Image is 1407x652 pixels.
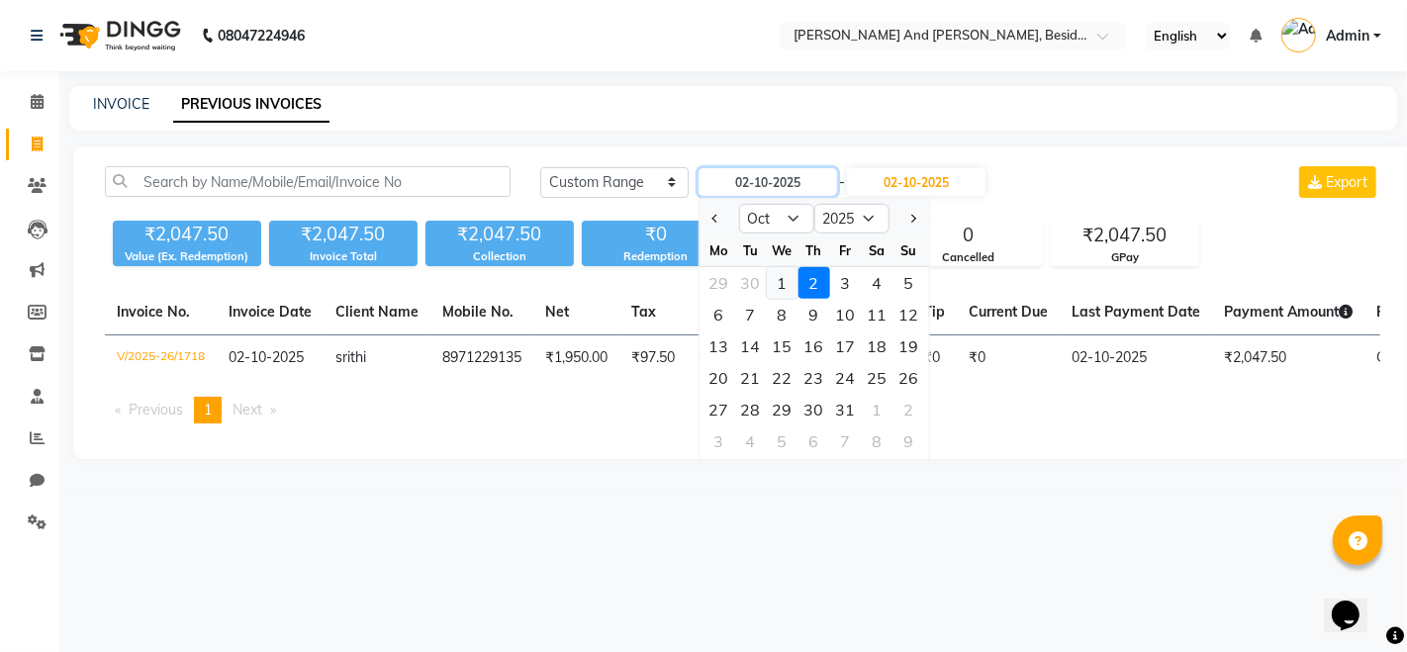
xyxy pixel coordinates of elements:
div: Friday, October 24, 2025 [829,362,861,394]
div: 22 [766,362,797,394]
div: 2 [797,267,829,299]
button: Previous month [706,203,723,234]
div: Monday, November 3, 2025 [703,425,734,457]
span: Last Payment Date [1072,303,1200,321]
span: Next [233,401,262,419]
td: 02-10-2025 [1060,335,1212,382]
a: INVOICE [93,95,149,113]
div: Mo [703,234,734,266]
div: 29 [766,394,797,425]
div: Wednesday, October 1, 2025 [766,267,797,299]
div: 4 [734,425,766,457]
div: 0 [895,222,1042,249]
div: Tuesday, October 28, 2025 [734,394,766,425]
div: 24 [829,362,861,394]
div: Friday, November 7, 2025 [829,425,861,457]
div: 6 [797,425,829,457]
span: 1 [204,401,212,419]
b: 08047224946 [218,8,305,63]
div: Monday, October 20, 2025 [703,362,734,394]
div: ₹2,047.50 [1052,222,1198,249]
div: 8 [766,299,797,330]
div: Tuesday, October 14, 2025 [734,330,766,362]
div: 1 [861,394,892,425]
div: Thursday, October 30, 2025 [797,394,829,425]
div: Saturday, October 25, 2025 [861,362,892,394]
div: 7 [829,425,861,457]
div: Tuesday, November 4, 2025 [734,425,766,457]
span: Tax [631,303,656,321]
a: PREVIOUS INVOICES [173,87,329,123]
span: Current Due [969,303,1048,321]
div: Friday, October 31, 2025 [829,394,861,425]
input: Search by Name/Mobile/Email/Invoice No [105,166,511,197]
div: 10 [829,299,861,330]
div: ₹0 [582,221,730,248]
div: 3 [703,425,734,457]
img: Admin [1281,18,1316,52]
div: Invoice Total [269,248,418,265]
div: Value (Ex. Redemption) [113,248,261,265]
span: Client Name [335,303,419,321]
div: GPay [1052,249,1198,266]
div: Monday, October 27, 2025 [703,394,734,425]
div: Tuesday, October 7, 2025 [734,299,766,330]
td: V/2025-26/1718 [105,335,217,382]
span: Admin [1326,26,1369,47]
div: 5 [766,425,797,457]
div: Sunday, October 5, 2025 [892,267,924,299]
div: Saturday, October 11, 2025 [861,299,892,330]
button: Next month [903,203,920,234]
td: ₹97.50 [619,335,687,382]
div: Saturday, October 4, 2025 [861,267,892,299]
div: Saturday, November 1, 2025 [861,394,892,425]
div: Su [892,234,924,266]
div: 28 [734,394,766,425]
button: Export [1299,166,1376,198]
div: Friday, October 10, 2025 [829,299,861,330]
input: Start Date [699,168,837,196]
div: ₹2,047.50 [113,221,261,248]
div: We [766,234,797,266]
div: 13 [703,330,734,362]
div: Tuesday, October 21, 2025 [734,362,766,394]
div: Wednesday, October 22, 2025 [766,362,797,394]
td: ₹0 [687,335,734,382]
div: Sunday, November 2, 2025 [892,394,924,425]
div: 23 [797,362,829,394]
iframe: chat widget [1324,573,1387,632]
div: 12 [892,299,924,330]
span: Mobile No. [442,303,514,321]
div: Wednesday, October 8, 2025 [766,299,797,330]
div: Collection [425,248,574,265]
div: 14 [734,330,766,362]
div: 4 [861,267,892,299]
div: 21 [734,362,766,394]
div: Thursday, October 16, 2025 [797,330,829,362]
span: Invoice Date [229,303,312,321]
div: Sunday, November 9, 2025 [892,425,924,457]
img: logo [50,8,186,63]
div: Tu [734,234,766,266]
input: End Date [847,168,985,196]
div: Th [797,234,829,266]
div: Thursday, October 2, 2025 [797,267,829,299]
div: 8 [861,425,892,457]
div: Thursday, November 6, 2025 [797,425,829,457]
div: 29 [703,267,734,299]
div: 26 [892,362,924,394]
div: 19 [892,330,924,362]
div: Fr [829,234,861,266]
div: 15 [766,330,797,362]
div: Sunday, October 19, 2025 [892,330,924,362]
div: Friday, October 17, 2025 [829,330,861,362]
div: 20 [703,362,734,394]
div: 6 [703,299,734,330]
div: 16 [797,330,829,362]
div: 30 [734,267,766,299]
div: Wednesday, October 29, 2025 [766,394,797,425]
td: ₹0 [911,335,957,382]
div: 5 [892,267,924,299]
div: Saturday, November 8, 2025 [861,425,892,457]
select: Select month [738,204,813,233]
